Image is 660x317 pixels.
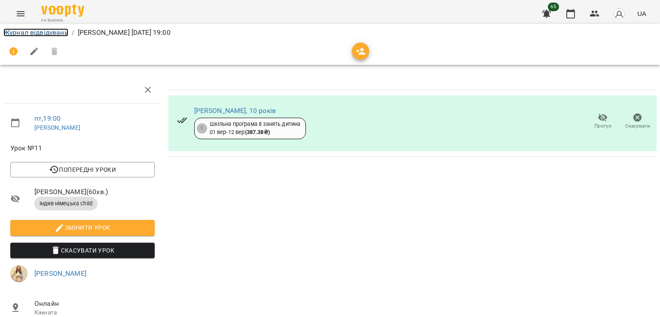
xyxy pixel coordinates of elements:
li: / [72,27,74,38]
img: 11d8f0996dfd046a8fdfc6cf4aa1cc70.jpg [10,265,27,282]
div: Шкільна програма 8 занять дитина 01 вер - 12 вер [210,120,301,136]
span: Скасувати Урок [17,245,148,256]
span: Змінити урок [17,223,148,233]
img: Voopty Logo [41,4,84,17]
span: Онлайн [34,299,155,309]
span: [PERSON_NAME] ( 60 хв. ) [34,187,155,197]
div: 1 [197,123,207,134]
button: Menu [10,3,31,24]
b: ( 387.38 ₴ ) [245,129,270,135]
img: avatar_s.png [613,8,625,20]
a: [PERSON_NAME] [34,269,86,277]
button: Скасувати [620,110,655,134]
span: Попередні уроки [17,165,148,175]
span: For Business [41,18,84,23]
span: Індив німецька child [34,200,98,207]
button: Прогул [585,110,620,134]
button: Скасувати Урок [10,243,155,258]
a: пт , 19:00 [34,114,61,122]
span: 65 [548,3,559,11]
a: Журнал відвідувань [3,28,68,37]
a: [PERSON_NAME] [34,124,80,131]
span: Прогул [594,122,611,130]
span: Урок №11 [10,143,155,153]
span: UA [637,9,646,18]
button: UA [634,6,650,21]
a: [PERSON_NAME], 10 років [194,107,276,115]
p: [PERSON_NAME] [DATE] 19:00 [78,27,171,38]
button: Змінити урок [10,220,155,235]
p: Кімната [34,308,155,317]
span: Скасувати [625,122,650,130]
button: Попередні уроки [10,162,155,177]
nav: breadcrumb [3,27,657,38]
